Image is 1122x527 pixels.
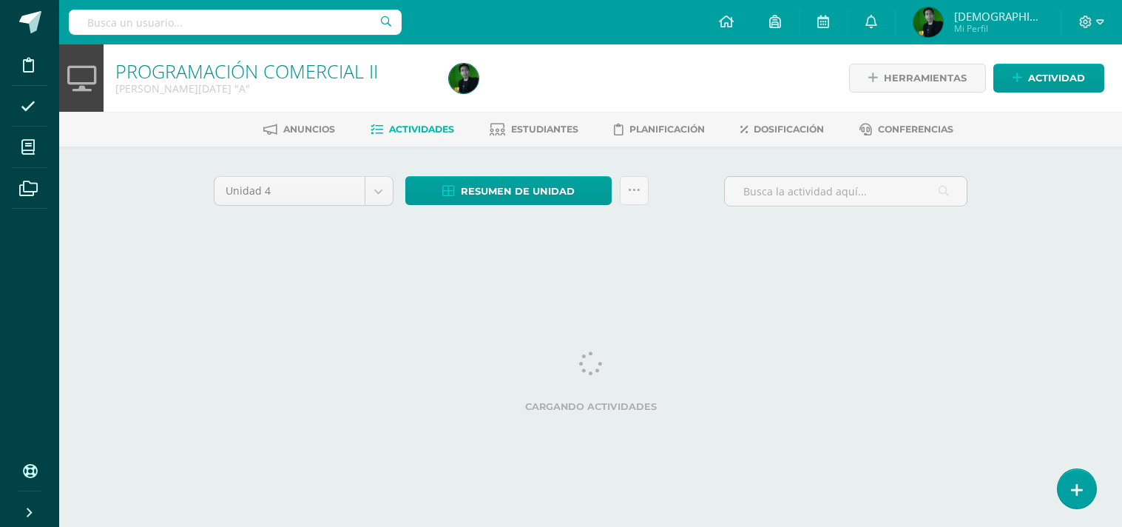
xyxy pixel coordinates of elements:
[283,124,335,135] span: Anuncios
[740,118,824,141] a: Dosificación
[69,10,402,35] input: Busca un usuario...
[115,61,431,81] h1: PROGRAMACIÓN COMERCIAL II
[629,124,705,135] span: Planificación
[511,124,578,135] span: Estudiantes
[115,58,378,84] a: PROGRAMACIÓN COMERCIAL II
[1028,64,1085,92] span: Actividad
[490,118,578,141] a: Estudiantes
[263,118,335,141] a: Anuncios
[954,22,1043,35] span: Mi Perfil
[405,176,612,205] a: Resumen de unidad
[389,124,454,135] span: Actividades
[913,7,943,37] img: 61ffe4306d160f8f3c1d0351f17a41e4.png
[449,64,479,93] img: 61ffe4306d160f8f3c1d0351f17a41e4.png
[878,124,953,135] span: Conferencias
[754,124,824,135] span: Dosificación
[614,118,705,141] a: Planificación
[461,178,575,205] span: Resumen de unidad
[884,64,967,92] span: Herramientas
[371,118,454,141] a: Actividades
[849,64,986,93] a: Herramientas
[214,177,393,205] a: Unidad 4
[725,177,967,206] input: Busca la actividad aquí...
[115,81,431,95] div: Quinto BACO Sábado 'A'
[954,9,1043,24] span: [DEMOGRAPHIC_DATA]
[993,64,1104,93] a: Actividad
[859,118,953,141] a: Conferencias
[214,401,968,412] label: Cargando actividades
[226,177,354,205] span: Unidad 4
